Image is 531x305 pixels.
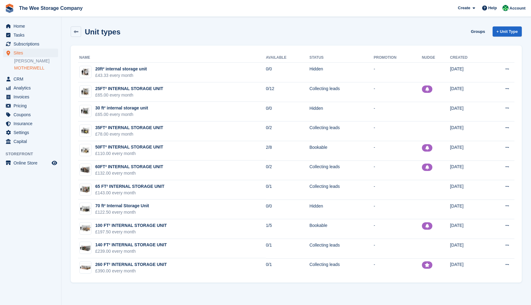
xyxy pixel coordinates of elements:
[14,49,50,57] span: Sites
[374,141,422,161] td: -
[80,224,91,233] img: 100-sqft-unit.jpg
[450,239,487,259] td: [DATE]
[14,84,50,92] span: Analytics
[3,137,58,146] a: menu
[14,110,50,119] span: Coupons
[95,248,167,255] div: £239.00 every month
[266,121,309,141] td: 0/2
[78,53,266,63] th: Name
[266,82,309,102] td: 0/12
[266,63,309,82] td: 0/0
[468,26,487,37] a: Groups
[450,200,487,219] td: [DATE]
[14,75,50,83] span: CRM
[80,204,91,213] img: 75-sqft-unit%20(1).jpg
[374,121,422,141] td: -
[80,87,91,96] img: 25-sqft-unit.jpg
[374,102,422,121] td: -
[5,4,14,13] img: stora-icon-8386f47178a22dfd0bd8f6a31ec36ba5ce8667c1dd55bd0f319d3a0aa187defe.svg
[450,141,487,161] td: [DATE]
[3,128,58,137] a: menu
[80,146,91,155] img: 50-sqft-unit%20(1).jpg
[85,28,120,36] h2: Unit types
[493,26,522,37] a: + Unit Type
[3,49,58,57] a: menu
[95,131,163,137] div: £78.00 every month
[51,159,58,167] a: Preview store
[95,183,164,190] div: 65 FT² INTERNAL STORAGE UNIT
[309,239,374,259] td: Collecting leads
[95,72,147,79] div: £43.33 every month
[80,244,91,252] img: Screenshot%202025-06-10%20at%2011.06.19.png
[95,111,148,118] div: £65.00 every month
[80,185,91,194] img: Screenshot%202025-05-01%20at%2016.30.52.png
[450,63,487,82] td: [DATE]
[450,180,487,200] td: [DATE]
[14,159,50,167] span: Online Store
[509,5,525,11] span: Account
[3,110,58,119] a: menu
[80,107,91,116] img: 30-sqft-unit.jpg
[14,31,50,39] span: Tasks
[14,119,50,128] span: Insurance
[266,258,309,278] td: 0/1
[309,180,374,200] td: Collecting leads
[3,31,58,39] a: menu
[450,82,487,102] td: [DATE]
[14,93,50,101] span: Invoices
[266,160,309,180] td: 0/2
[450,219,487,239] td: [DATE]
[14,40,50,48] span: Subscriptions
[6,151,61,157] span: Storefront
[95,222,167,229] div: 100 FT² INTERNAL STORAGE UNIT
[502,5,509,11] img: Monika Pawlaczek
[95,261,167,268] div: 260 FT² INTERNAL STORAGE UNIT
[266,200,309,219] td: 0/0
[95,242,167,248] div: 140 FT² INTERNAL STORAGE UNIT
[17,3,85,13] a: The Wee Storage Company
[266,239,309,259] td: 0/1
[95,268,167,274] div: £390.00 every month
[450,102,487,121] td: [DATE]
[3,84,58,92] a: menu
[3,159,58,167] a: menu
[266,180,309,200] td: 0/1
[266,53,309,63] th: Available
[450,121,487,141] td: [DATE]
[309,82,374,102] td: Collecting leads
[450,53,487,63] th: Created
[3,40,58,48] a: menu
[488,5,497,11] span: Help
[450,160,487,180] td: [DATE]
[309,219,374,239] td: Bookable
[14,128,50,137] span: Settings
[95,190,164,196] div: £143.00 every month
[14,22,50,30] span: Home
[374,82,422,102] td: -
[80,126,91,135] img: 35-sqft-unit.jpg
[374,63,422,82] td: -
[374,180,422,200] td: -
[14,65,58,71] a: MOTHERWELL
[3,75,58,83] a: menu
[374,160,422,180] td: -
[309,160,374,180] td: Collecting leads
[450,258,487,278] td: [DATE]
[95,209,149,216] div: £122.50 every month
[14,137,50,146] span: Capital
[309,121,374,141] td: Collecting leads
[266,102,309,121] td: 0/0
[309,200,374,219] td: Hidden
[80,165,91,174] img: 60-sqft-unit.jpg
[266,141,309,161] td: 2/8
[95,66,147,72] div: 20ft² internal storage unit
[80,263,91,272] img: Screenshot%202025-05-22%20at%2015.20.24.png
[458,5,470,11] span: Create
[3,101,58,110] a: menu
[80,68,91,77] img: 20-sqft-unit.jpg
[309,102,374,121] td: Hidden
[374,200,422,219] td: -
[309,258,374,278] td: Collecting leads
[14,58,58,64] a: [PERSON_NAME]
[95,229,167,235] div: £197.50 every month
